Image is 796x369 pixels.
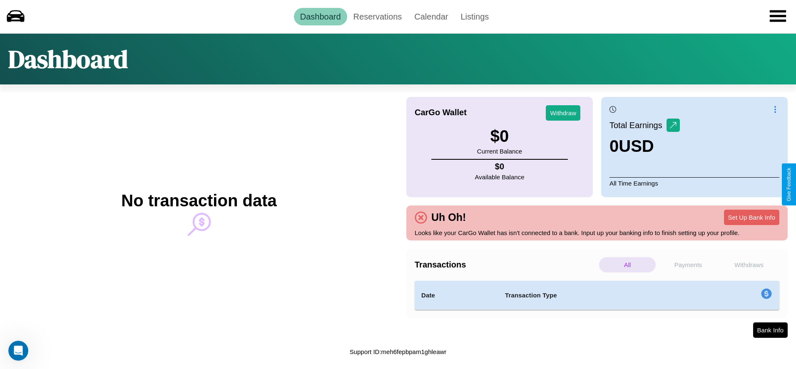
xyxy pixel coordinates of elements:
[415,281,779,310] table: simple table
[8,341,28,361] iframe: Intercom live chat
[350,346,447,357] p: Support ID: meh6fepbpam1ghleawr
[121,191,276,210] h2: No transaction data
[660,257,716,272] p: Payments
[753,322,788,338] button: Bank Info
[421,290,492,300] h4: Date
[294,8,347,25] a: Dashboard
[427,211,470,223] h4: Uh Oh!
[609,177,779,189] p: All Time Earnings
[505,290,693,300] h4: Transaction Type
[454,8,495,25] a: Listings
[475,171,525,183] p: Available Balance
[609,137,680,156] h3: 0 USD
[609,118,667,133] p: Total Earnings
[546,105,580,121] button: Withdraw
[415,227,779,238] p: Looks like your CarGo Wallet has isn't connected to a bank. Input up your banking info to finish ...
[8,42,128,76] h1: Dashboard
[721,257,777,272] p: Withdraws
[477,127,522,146] h3: $ 0
[347,8,408,25] a: Reservations
[786,168,792,201] div: Give Feedback
[415,260,597,270] h4: Transactions
[475,162,525,171] h4: $ 0
[724,210,779,225] button: Set Up Bank Info
[477,146,522,157] p: Current Balance
[408,8,454,25] a: Calendar
[599,257,656,272] p: All
[415,108,467,117] h4: CarGo Wallet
